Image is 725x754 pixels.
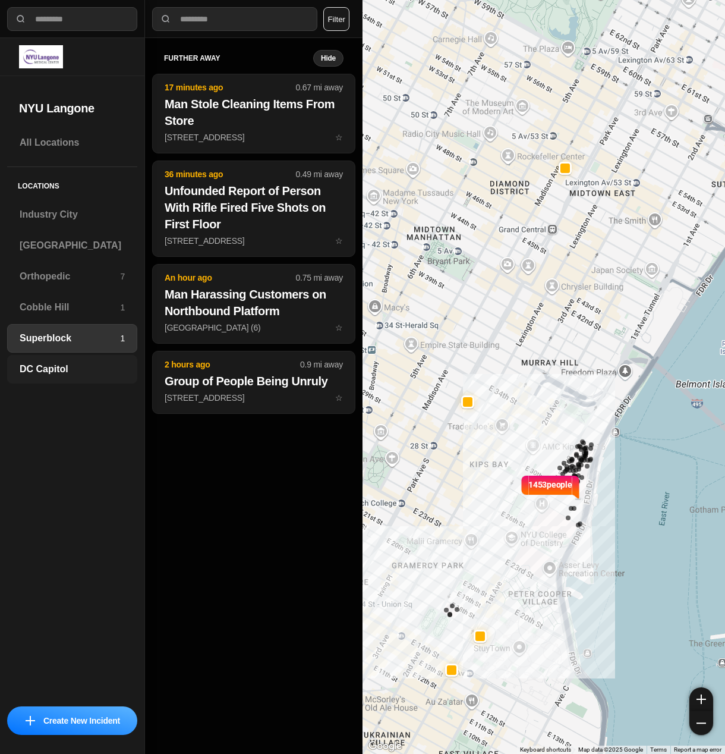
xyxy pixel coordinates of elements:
[152,392,355,403] a: 2 hours ago0.9 mi awayGroup of People Being Unruly[STREET_ADDRESS]star
[7,706,137,735] button: iconCreate New Incident
[165,81,296,93] p: 17 minutes ago
[165,168,296,180] p: 36 minutes ago
[20,269,120,284] h3: Orthopedic
[296,81,343,93] p: 0.67 mi away
[152,74,355,153] button: 17 minutes ago0.67 mi awayMan Stole Cleaning Items From Store[STREET_ADDRESS]star
[335,236,343,246] span: star
[335,133,343,142] span: star
[152,351,355,414] button: 2 hours ago0.9 mi awayGroup of People Being Unruly[STREET_ADDRESS]star
[165,96,343,129] h2: Man Stole Cleaning Items From Store
[578,746,643,753] span: Map data ©2025 Google
[165,183,343,233] h2: Unfounded Report of Person With Rifle Fired Five Shots on First Floor
[7,262,137,291] a: Orthopedic7
[165,322,343,334] p: [GEOGRAPHIC_DATA] (6)
[7,128,137,157] a: All Locations
[26,716,35,725] img: icon
[165,373,343,389] h2: Group of People Being Unruly
[7,231,137,260] a: [GEOGRAPHIC_DATA]
[120,301,125,313] p: 1
[335,393,343,403] span: star
[365,739,405,754] img: Google
[20,300,120,315] h3: Cobble Hill
[164,54,313,63] h5: further away
[7,200,137,229] a: Industry City
[20,136,125,150] h3: All Locations
[152,161,355,257] button: 36 minutes ago0.49 mi awayUnfounded Report of Person With Rifle Fired Five Shots on First Floor[S...
[20,331,120,345] h3: Superblock
[165,286,343,319] h2: Man Harassing Customers on Northbound Platform
[15,13,27,25] img: search
[7,355,137,384] a: DC Capitol
[689,711,713,735] button: zoom-out
[7,293,137,322] a: Cobble Hill1
[165,359,300,370] p: 2 hours ago
[19,45,63,68] img: logo
[165,235,343,247] p: [STREET_ADDRESS]
[120,332,125,344] p: 1
[300,359,343,370] p: 0.9 mi away
[152,132,355,142] a: 17 minutes ago0.67 mi awayMan Stole Cleaning Items From Store[STREET_ADDRESS]star
[572,474,581,500] img: notch
[296,272,343,284] p: 0.75 mi away
[165,131,343,143] p: [STREET_ADDRESS]
[7,324,137,353] a: Superblock1
[520,746,571,754] button: Keyboard shortcuts
[696,718,706,728] img: zoom-out
[152,235,355,246] a: 36 minutes ago0.49 mi awayUnfounded Report of Person With Rifle Fired Five Shots on First Floor[S...
[313,50,343,67] button: Hide
[321,54,336,63] small: Hide
[674,746,721,753] a: Report a map error
[43,715,120,727] p: Create New Incident
[323,7,349,31] button: Filter
[519,474,528,500] img: notch
[20,208,125,222] h3: Industry City
[19,100,125,117] h2: NYU Langone
[120,271,125,282] p: 7
[365,739,405,754] a: Open this area in Google Maps (opens a new window)
[160,13,172,25] img: search
[165,392,343,404] p: [STREET_ADDRESS]
[689,687,713,711] button: zoom-in
[296,168,343,180] p: 0.49 mi away
[20,362,125,376] h3: DC Capitol
[7,167,137,200] h5: Locations
[20,238,125,253] h3: [GEOGRAPHIC_DATA]
[165,272,296,284] p: An hour ago
[152,264,355,344] button: An hour ago0.75 mi awayMan Harassing Customers on Northbound Platform[GEOGRAPHIC_DATA] (6)star
[152,322,355,332] a: An hour ago0.75 mi awayMan Harassing Customers on Northbound Platform[GEOGRAPHIC_DATA] (6)star
[696,695,706,704] img: zoom-in
[335,323,343,332] span: star
[650,746,667,753] a: Terms
[528,479,572,505] p: 1453 people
